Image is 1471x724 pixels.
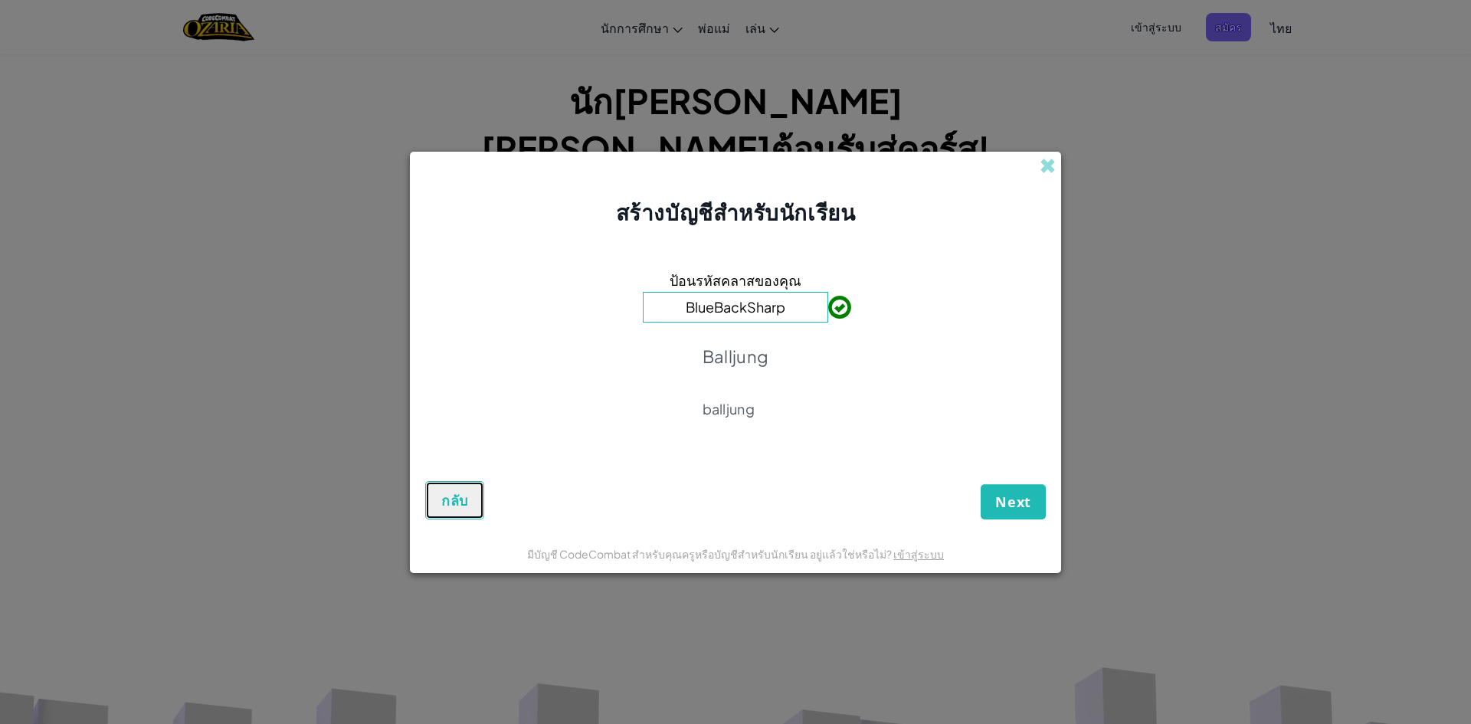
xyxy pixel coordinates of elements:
[670,269,801,291] span: ป้อนรหัสคลาสของคุณ
[616,198,856,225] span: สร้างบัญชีสำหรับนักเรียน
[981,484,1046,519] button: Next
[995,493,1031,511] span: Next
[425,481,484,519] button: กลับ
[527,547,893,561] span: มีบัญชี CodeCombat สำหรับคุณครูหรือบัญชีสำหรับนักเรียน อยู่แล้วใช่หรือไม่?
[703,346,769,367] p: Balljung
[703,400,769,418] p: balljung
[441,491,468,509] span: กลับ
[893,547,944,561] a: เข้าสู่ระบบ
